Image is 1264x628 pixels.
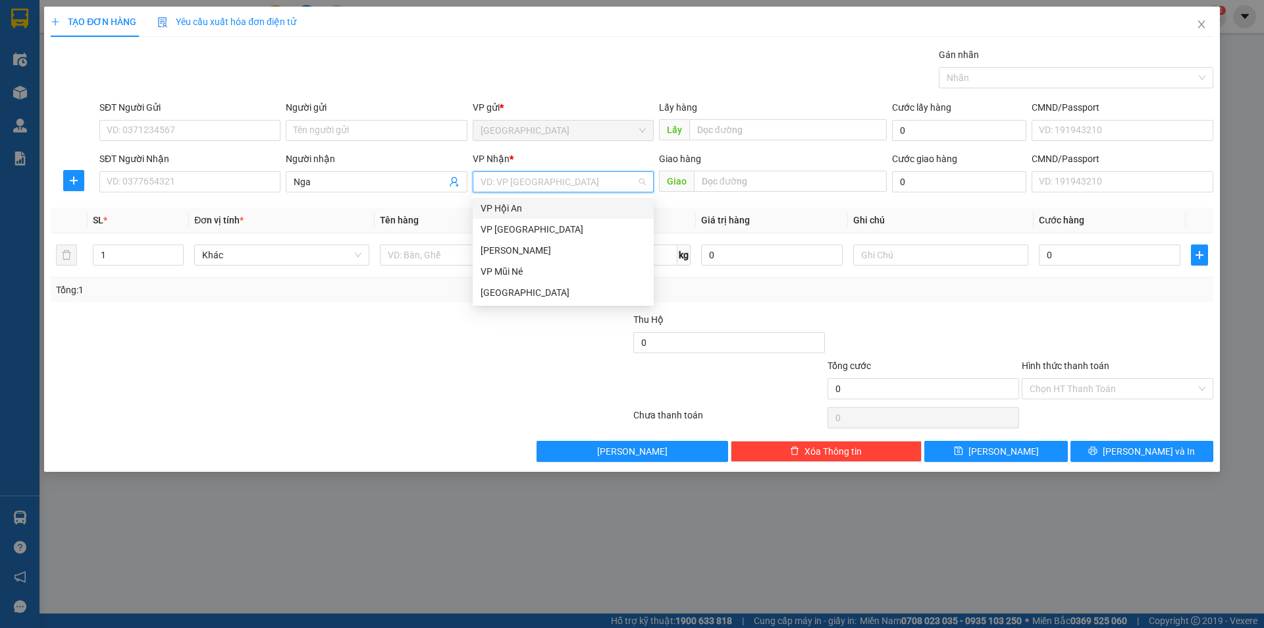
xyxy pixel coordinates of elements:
[1039,215,1084,225] span: Cước hàng
[853,244,1028,266] input: Ghi Chú
[99,152,280,166] div: SĐT Người Nhận
[659,119,689,140] span: Lấy
[1196,19,1207,30] span: close
[892,171,1026,192] input: Cước giao hàng
[481,264,646,279] div: VP Mũi Né
[481,121,646,140] span: Đà Lạt
[481,222,646,237] div: VP [GEOGRAPHIC_DATA]
[380,244,555,266] input: VD: Bàn, Ghế
[286,100,467,115] div: Người gửi
[157,16,296,27] span: Yêu cầu xuất hóa đơn điện tử
[481,285,646,300] div: [GEOGRAPHIC_DATA]
[202,245,361,265] span: Khác
[449,177,460,187] span: user-add
[1103,444,1195,459] span: [PERSON_NAME] và In
[63,170,84,191] button: plus
[157,17,168,28] img: icon
[968,444,1039,459] span: [PERSON_NAME]
[93,215,103,225] span: SL
[689,119,887,140] input: Dọc đường
[99,100,280,115] div: SĐT Người Gửi
[473,261,654,282] div: VP Mũi Né
[892,102,951,113] label: Cước lấy hàng
[473,240,654,261] div: Phan Thiết
[848,208,1034,233] th: Ghi chú
[1192,250,1207,260] span: plus
[473,198,654,219] div: VP Hội An
[51,16,136,27] span: TẠO ĐƠN HÀNG
[892,154,957,164] label: Cước giao hàng
[954,446,963,457] span: save
[1070,441,1213,462] button: printer[PERSON_NAME] và In
[939,49,979,60] label: Gán nhãn
[659,154,701,164] span: Giao hàng
[597,444,668,459] span: [PERSON_NAME]
[701,215,750,225] span: Giá trị hàng
[694,171,887,192] input: Dọc đường
[64,175,84,186] span: plus
[828,360,871,371] span: Tổng cước
[659,171,694,192] span: Giao
[892,120,1026,141] input: Cước lấy hàng
[677,244,691,266] span: kg
[1032,100,1213,115] div: CMND/Passport
[56,283,488,297] div: Tổng: 1
[1032,152,1213,166] div: CMND/Passport
[1088,446,1097,457] span: printer
[56,244,77,266] button: delete
[1022,360,1109,371] label: Hình thức thanh toán
[790,446,799,457] span: delete
[286,152,467,166] div: Người nhận
[473,154,510,164] span: VP Nhận
[633,314,664,325] span: Thu Hộ
[804,444,862,459] span: Xóa Thông tin
[481,201,646,215] div: VP Hội An
[481,243,646,258] div: [PERSON_NAME]
[473,282,654,303] div: Đà Lạt
[1183,7,1220,43] button: Close
[380,215,419,225] span: Tên hàng
[632,408,826,431] div: Chưa thanh toán
[473,219,654,240] div: VP Nha Trang
[924,441,1067,462] button: save[PERSON_NAME]
[51,17,60,26] span: plus
[731,441,922,462] button: deleteXóa Thông tin
[1191,244,1208,266] button: plus
[194,215,244,225] span: Đơn vị tính
[701,244,843,266] input: 0
[659,102,697,113] span: Lấy hàng
[537,441,728,462] button: [PERSON_NAME]
[473,100,654,115] div: VP gửi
